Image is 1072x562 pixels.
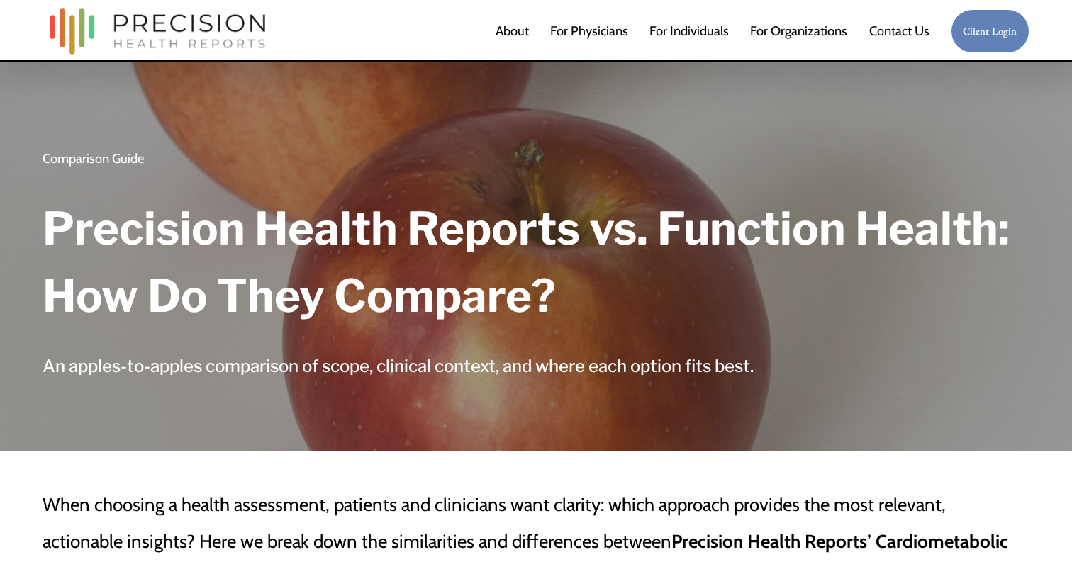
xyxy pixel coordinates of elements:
[43,146,1029,172] p: Comparison Guide
[869,17,929,45] a: Contact Us
[750,17,847,45] a: folder dropdown
[550,17,628,45] a: For Physicians
[43,201,1019,323] strong: Precision Health Reports vs. Function Health: How Do They Compare?
[951,9,1029,54] a: Client Login
[750,18,847,45] span: For Organizations
[496,17,529,45] a: About
[649,17,729,45] a: For Individuals
[43,1,272,62] img: Precision Health Reports
[817,381,1072,562] iframe: Chat Widget
[43,352,1029,381] h4: An apples-to-apples comparison of scope, clinical context, and where each option fits best.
